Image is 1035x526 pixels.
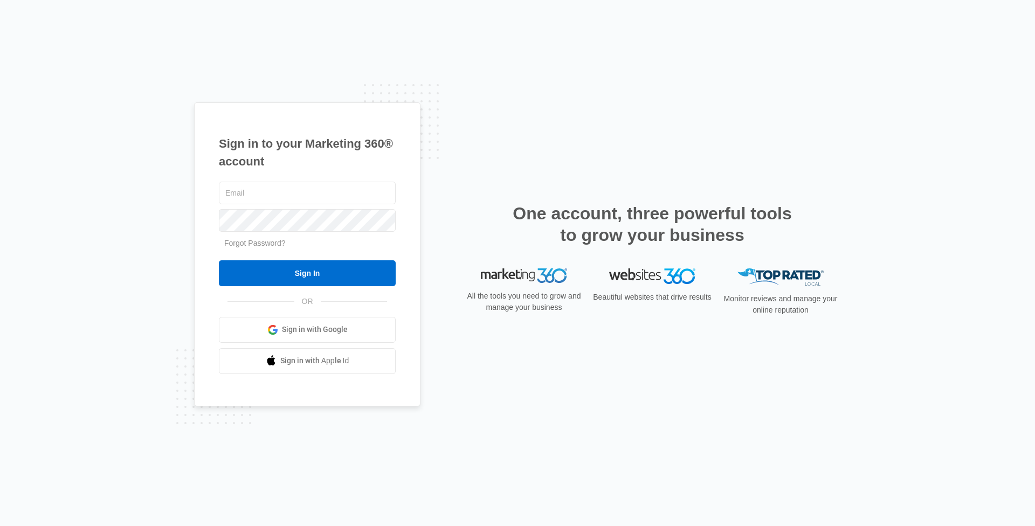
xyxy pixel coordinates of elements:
[294,296,321,307] span: OR
[737,268,824,286] img: Top Rated Local
[224,239,286,247] a: Forgot Password?
[219,317,396,343] a: Sign in with Google
[464,290,584,313] p: All the tools you need to grow and manage your business
[481,268,567,283] img: Marketing 360
[219,260,396,286] input: Sign In
[219,135,396,170] h1: Sign in to your Marketing 360® account
[219,182,396,204] input: Email
[720,293,841,316] p: Monitor reviews and manage your online reputation
[219,348,396,374] a: Sign in with Apple Id
[592,292,713,303] p: Beautiful websites that drive results
[282,324,348,335] span: Sign in with Google
[509,203,795,246] h2: One account, three powerful tools to grow your business
[609,268,695,284] img: Websites 360
[280,355,349,366] span: Sign in with Apple Id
